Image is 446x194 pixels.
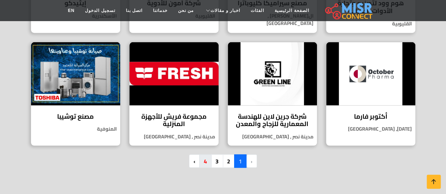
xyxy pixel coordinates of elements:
[326,42,415,105] img: أكتوبر فارما
[129,42,219,105] img: مجموعة فريش للأجهزة المنزلية
[326,125,415,132] p: [DATE], [GEOGRAPHIC_DATA]
[211,154,223,168] a: 3
[173,4,199,17] a: من نحن
[322,42,420,146] a: أكتوبر فارما أكتوبر فارما [DATE], [GEOGRAPHIC_DATA]
[228,42,317,105] img: شركة جرين لاين للهندسة المعمارية للزجاج والمعدن
[326,20,415,27] p: القليوبية
[228,12,317,27] p: ال[PERSON_NAME] , [GEOGRAPHIC_DATA]
[31,42,120,105] img: مصنع توشيبا
[36,112,115,120] h4: مصنع توشيبا
[325,2,372,19] img: main.misr_connect
[223,42,322,146] a: شركة جرين لاين للهندسة المعمارية للزجاج والمعدن شركة جرين لاين للهندسة المعمارية للزجاج والمعدن م...
[246,154,257,168] li: pagination.previous
[135,112,213,127] h4: مجموعة فريش للأجهزة المنزلية
[26,42,125,146] a: مصنع توشيبا مصنع توشيبا المنوفية
[80,4,120,17] a: تسجيل الدخول
[269,4,314,17] a: الصفحة الرئيسية
[233,112,312,127] h4: شركة جرين لاين للهندسة المعمارية للزجاج والمعدن
[228,133,317,140] p: مدينة نصر , [GEOGRAPHIC_DATA]
[210,7,240,14] span: اخبار و مقالات
[129,133,219,140] p: مدينة نصر , [GEOGRAPHIC_DATA]
[31,125,120,132] p: المنوفية
[222,154,235,168] a: 2
[125,42,223,146] a: مجموعة فريش للأجهزة المنزلية مجموعة فريش للأجهزة المنزلية مدينة نصر , [GEOGRAPHIC_DATA]
[63,4,80,17] a: EN
[148,4,173,17] a: خدماتنا
[199,4,245,17] a: اخبار و مقالات
[331,112,410,120] h4: أكتوبر فارما
[121,4,148,17] a: اتصل بنا
[189,154,200,168] a: pagination.next
[245,4,269,17] a: الفئات
[234,154,246,168] span: 1
[199,154,212,168] a: 4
